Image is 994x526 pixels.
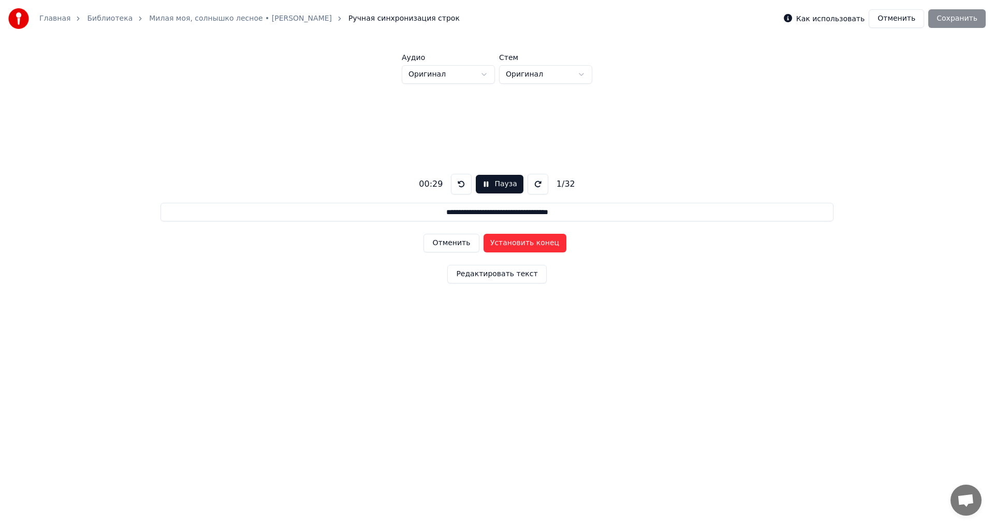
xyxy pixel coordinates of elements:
div: 00:29 [415,178,447,190]
button: Редактировать текст [447,265,546,283]
button: Установить конец [484,234,566,252]
label: Стем [499,54,592,61]
a: Милая моя, солнышко лесное • [PERSON_NAME] [149,13,332,24]
a: Главная [39,13,70,24]
a: Библиотека [87,13,133,24]
img: youka [8,8,29,29]
a: Открытый чат [951,485,982,516]
div: 1 / 32 [552,178,579,190]
button: Пауза [476,175,523,193]
nav: breadcrumb [39,13,460,24]
span: Ручная синхронизация строк [348,13,460,24]
button: Отменить [869,9,924,28]
label: Аудио [402,54,495,61]
label: Как использовать [796,15,865,22]
button: Отменить [423,234,479,252]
